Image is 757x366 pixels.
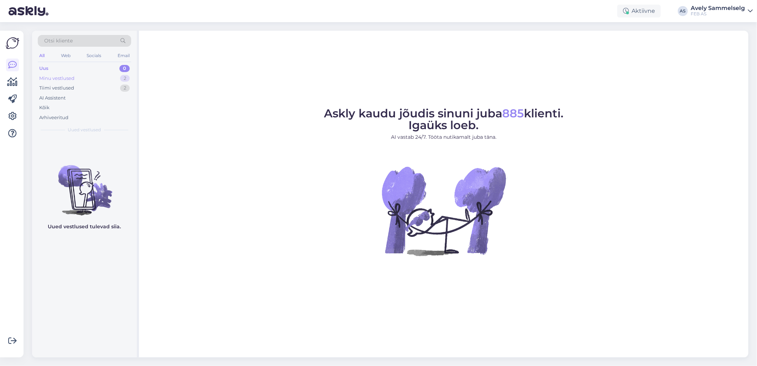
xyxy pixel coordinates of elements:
[120,85,130,92] div: 2
[6,36,19,50] img: Askly Logo
[68,127,101,133] span: Uued vestlused
[324,106,563,132] span: Askly kaudu jõudis sinuni juba klienti. Igaüks loeb.
[39,95,66,102] div: AI Assistent
[39,114,68,121] div: Arhiveeritud
[324,133,563,141] p: AI vastab 24/7. Tööta nutikamalt juba täna.
[116,51,131,60] div: Email
[39,104,50,111] div: Kõik
[502,106,524,120] span: 885
[617,5,661,17] div: Aktiivne
[44,37,73,45] span: Otsi kliente
[691,5,745,11] div: Avely Sammelselg
[691,5,753,17] a: Avely SammelselgFEB AS
[60,51,72,60] div: Web
[120,75,130,82] div: 2
[691,11,745,17] div: FEB AS
[39,85,74,92] div: Tiimi vestlused
[48,223,121,230] p: Uued vestlused tulevad siia.
[39,65,48,72] div: Uus
[119,65,130,72] div: 0
[39,75,74,82] div: Minu vestlused
[380,147,508,275] img: No Chat active
[678,6,688,16] div: AS
[85,51,103,60] div: Socials
[38,51,46,60] div: All
[32,152,137,217] img: No chats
